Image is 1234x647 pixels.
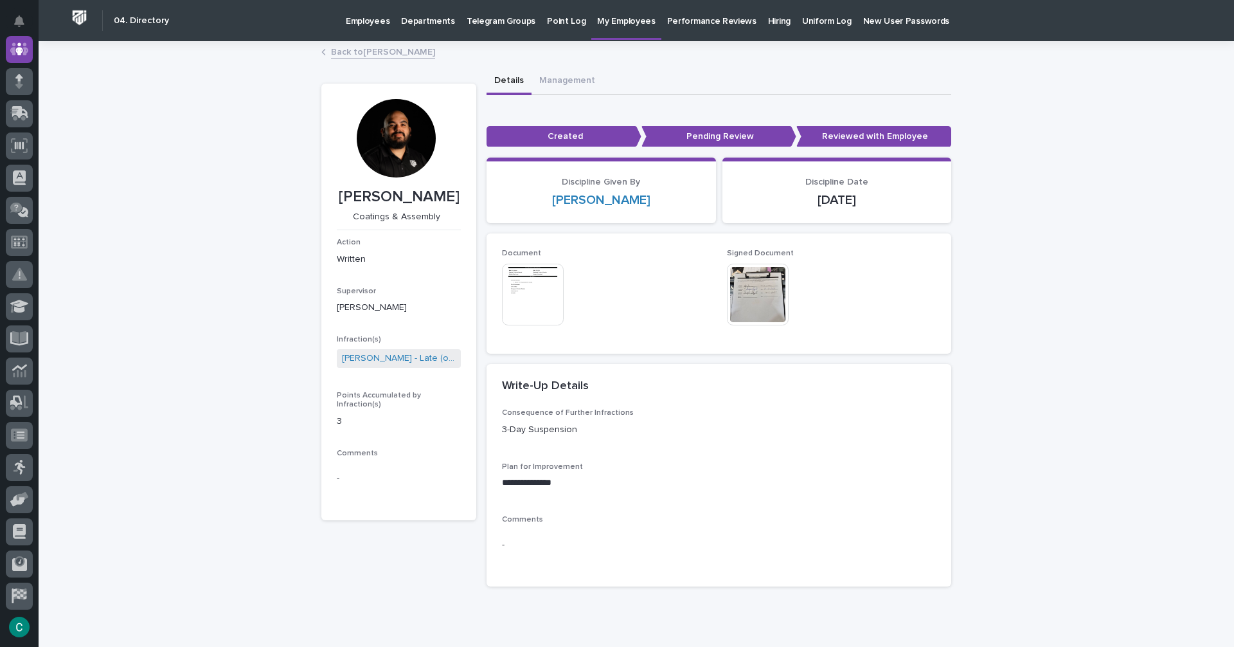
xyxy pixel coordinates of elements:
span: Comments [502,516,543,524]
button: Details [487,68,532,95]
a: [PERSON_NAME] - Late (over 5 min) [DATE] [342,352,456,365]
p: Reviewed with Employee [796,126,951,147]
span: Discipline Date [805,178,868,187]
a: Back to[PERSON_NAME] [331,44,435,59]
span: Infraction(s) [337,336,381,343]
p: [PERSON_NAME] [337,188,461,206]
span: Points Accumulated by Infraction(s) [337,392,421,408]
p: Coatings & Assembly [337,212,456,223]
span: Plan for Improvement [502,463,583,471]
h2: Write-Up Details [502,379,589,394]
p: [DATE] [738,192,936,208]
p: 3-Day Suspension [502,423,711,437]
img: Workspace Logo [67,6,91,30]
p: Pending Review [641,126,796,147]
p: Written [337,253,461,266]
h2: 04. Directory [114,15,169,26]
span: Document [502,250,541,257]
a: [PERSON_NAME] [552,192,650,208]
span: Consequence of Further Infractions [502,409,634,417]
div: Notifications [16,15,33,36]
button: users-avatar [6,614,33,641]
p: Created [487,126,641,147]
span: Comments [337,450,378,457]
button: Notifications [6,8,33,35]
p: 3 [337,415,461,428]
span: Supervisor [337,287,376,295]
p: - [502,538,711,552]
span: Action [337,239,361,246]
span: Signed Document [727,250,794,257]
p: [PERSON_NAME] [337,301,461,314]
p: - [337,472,461,486]
button: Management [532,68,603,95]
span: Discipline Given By [562,178,640,187]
